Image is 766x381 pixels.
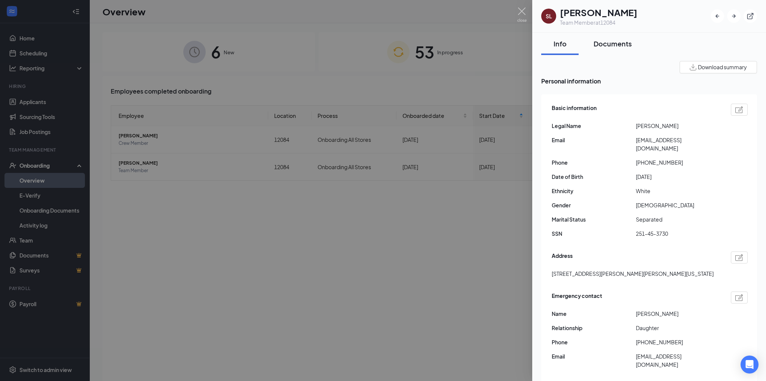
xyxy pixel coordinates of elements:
[730,12,738,20] svg: ArrowRight
[636,324,720,332] span: Daughter
[636,158,720,167] span: [PHONE_NUMBER]
[714,12,721,20] svg: ArrowLeftNew
[552,215,636,223] span: Marital Status
[549,39,571,48] div: Info
[636,173,720,181] span: [DATE]
[552,252,573,263] span: Address
[552,352,636,360] span: Email
[636,187,720,195] span: White
[680,61,757,73] button: Download summary
[552,136,636,144] span: Email
[741,356,759,374] div: Open Intercom Messenger
[552,292,602,304] span: Emergency contact
[552,173,636,181] span: Date of Birth
[744,9,757,23] button: ExternalLink
[594,39,632,48] div: Documents
[552,201,636,209] span: Gender
[552,269,714,278] span: [STREET_ADDRESS][PERSON_NAME][PERSON_NAME][US_STATE]
[552,310,636,318] span: Name
[546,12,552,20] div: SL
[636,310,720,318] span: [PERSON_NAME]
[560,19,637,26] div: Team Member at 12084
[636,136,720,152] span: [EMAIL_ADDRESS][DOMAIN_NAME]
[636,215,720,223] span: Separated
[636,229,720,238] span: 251-45-3730
[636,122,720,130] span: [PERSON_NAME]
[636,352,720,369] span: [EMAIL_ADDRESS][DOMAIN_NAME]
[636,201,720,209] span: [DEMOGRAPHIC_DATA]
[552,122,636,130] span: Legal Name
[552,187,636,195] span: Ethnicity
[541,76,757,86] span: Personal information
[727,9,741,23] button: ArrowRight
[552,229,636,238] span: SSN
[552,324,636,332] span: Relationship
[552,158,636,167] span: Phone
[636,338,720,346] span: [PHONE_NUMBER]
[552,338,636,346] span: Phone
[698,63,747,71] span: Download summary
[747,12,754,20] svg: ExternalLink
[552,104,597,116] span: Basic information
[560,6,637,19] h1: [PERSON_NAME]
[711,9,724,23] button: ArrowLeftNew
